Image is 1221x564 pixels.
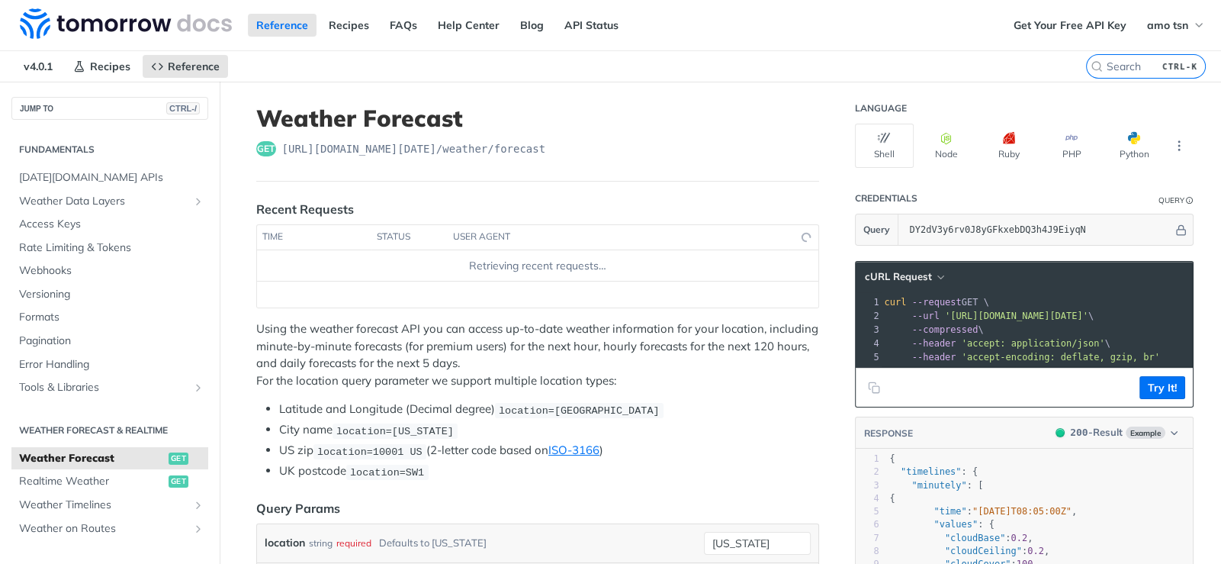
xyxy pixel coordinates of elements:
[11,494,208,517] a: Weather TimelinesShow subpages for Weather Timelines
[279,421,819,439] li: City name
[1070,425,1122,440] div: - Result
[1172,139,1186,153] svg: More ellipsis
[279,462,819,480] li: UK postcode
[945,311,1088,321] span: '[URL][DOMAIN_NAME][DATE]'
[860,269,949,285] button: cURL Request
[11,259,208,282] a: Webhooks
[962,352,1160,363] span: 'accept-encoding: deflate, gzip, br'
[19,310,204,325] span: Formats
[19,287,204,302] span: Versioning
[933,506,966,517] span: "time"
[11,306,208,329] a: Formats
[256,105,819,132] h1: Weather Forecast
[19,170,204,185] span: [DATE][DOMAIN_NAME] APIs
[336,425,454,437] span: location=[US_STATE]
[856,466,879,479] div: 2
[11,190,208,213] a: Weather Data LayersShow subpages for Weather Data Layers
[262,258,811,274] div: Retrieving recent requests…
[863,376,885,399] button: Copy to clipboard
[1168,134,1190,157] button: More Languages
[1043,124,1101,168] button: PHP
[856,505,879,518] div: 5
[856,337,882,350] div: 4
[863,426,914,441] button: RESPONSE
[890,453,895,464] span: {
[11,517,208,540] a: Weather on RoutesShow subpages for Weather on Routes
[282,141,546,156] span: https://api.tomorrow.io/v4/weather/forecast
[379,532,487,554] div: Defaults to [US_STATE]
[11,424,208,437] h2: Weather Forecast & realtime
[890,480,984,491] span: : [
[856,214,898,245] button: Query
[890,519,994,530] span: : {
[890,533,1033,543] span: : ,
[257,225,371,250] th: time
[945,533,1005,543] span: "cloudBase"
[901,466,961,477] span: "timelines"
[429,14,508,37] a: Help Center
[912,297,962,308] span: --request
[320,14,378,37] a: Recipes
[256,141,276,156] span: get
[11,97,208,120] button: JUMP TOCTRL-/
[499,404,660,416] span: location=[GEOGRAPHIC_DATA]
[143,55,228,78] a: Reference
[19,521,188,537] span: Weather on Routes
[1091,60,1103,73] svg: Search
[911,480,966,491] span: "minutely"
[980,124,1039,168] button: Ruby
[890,506,1078,517] span: : ,
[11,213,208,236] a: Access Keys
[1158,59,1201,74] kbd: CTRL-K
[1158,195,1194,206] div: QueryInformation
[890,493,895,504] span: {
[166,102,200,114] span: CTRL-/
[1005,14,1135,37] a: Get Your Free API Key
[19,357,204,372] span: Error Handling
[855,192,917,205] div: Credentials
[11,237,208,259] a: Rate Limiting & Tokens
[1056,428,1065,437] span: 200
[856,350,882,364] div: 5
[1070,427,1088,438] span: 200
[856,545,879,558] div: 8
[11,283,208,306] a: Versioning
[256,321,819,389] p: Using the weather forecast API you can access up-to-date weather information for your location, i...
[902,214,1173,245] input: apikey
[19,474,165,489] span: Realtime Weather
[256,499,340,517] div: Query Params
[169,453,188,465] span: get
[556,14,627,37] a: API Status
[381,14,426,37] a: FAQs
[855,124,914,168] button: Shell
[917,124,976,168] button: Node
[548,443,599,457] a: ISO-3166
[912,338,956,349] span: --header
[1186,197,1194,205] i: Information
[19,334,204,349] span: Pagination
[11,143,208,156] h2: Fundamentals
[448,225,788,250] th: user agent
[855,102,907,114] div: Language
[1048,425,1184,440] button: 200200-ResultExample
[279,401,819,418] li: Latitude and Longitude (Decimal degree)
[11,330,208,353] a: Pagination
[265,532,305,554] label: location
[19,263,204,279] span: Webhooks
[856,479,879,492] div: 3
[856,309,882,323] div: 2
[885,324,984,335] span: \
[885,297,989,308] span: GET \
[371,225,448,250] th: status
[865,270,932,283] span: cURL Request
[11,353,208,376] a: Error Handling
[19,217,204,232] span: Access Keys
[279,442,819,459] li: US zip (2-letter code based on )
[169,475,188,488] span: get
[885,311,1094,321] span: \
[11,376,208,399] a: Tools & LibrariesShow subpages for Tools & Libraries
[512,14,552,37] a: Blog
[350,466,424,478] span: location=SW1
[256,200,354,218] div: Recent Requests
[945,546,1022,556] span: "cloudCeiling"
